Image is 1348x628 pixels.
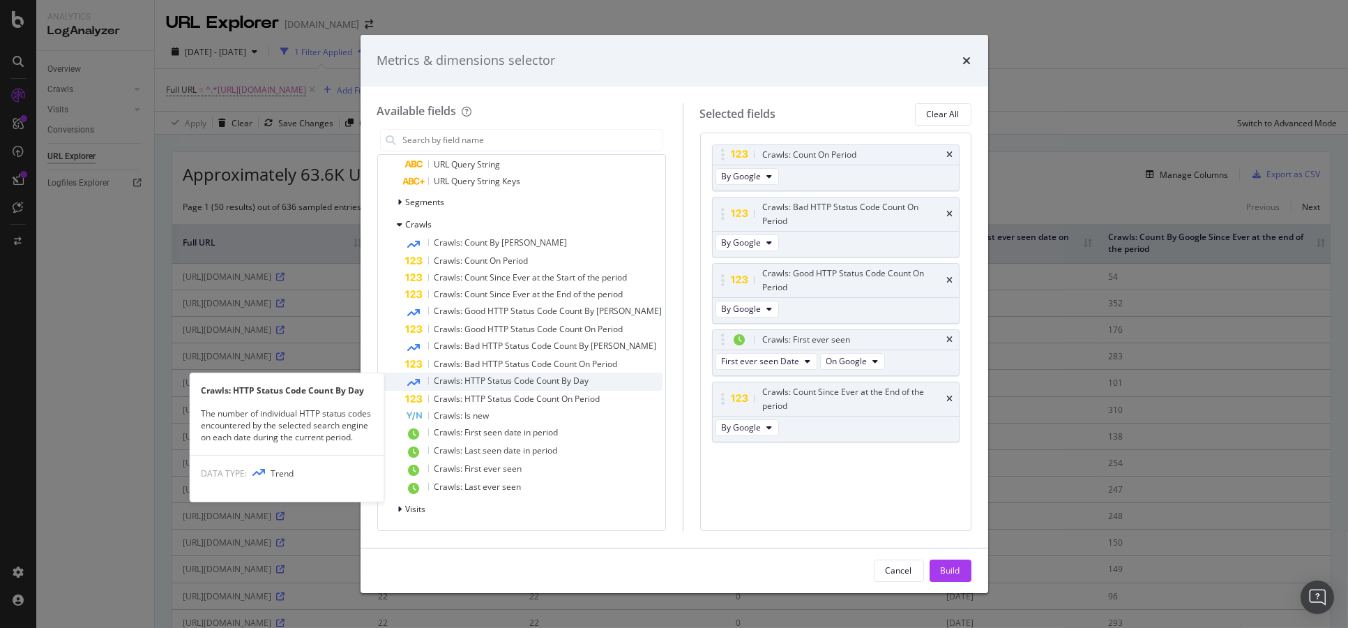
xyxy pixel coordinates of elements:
span: Crawls: Good HTTP Status Code Count By [PERSON_NAME] [434,305,662,317]
span: Crawls: Count Since Ever at the Start of the period [434,271,628,283]
span: First ever seen Date [722,355,800,367]
div: Build [941,565,960,576]
div: Crawls: Good HTTP Status Code Count On Period [763,267,944,294]
span: Crawls: Good HTTP Status Code Count On Period [434,323,623,335]
span: Crawls: Count Since Ever at the End of the period [434,288,623,300]
span: Crawls: Bad HTTP Status Code Count On Period [434,358,618,370]
div: Selected fields [700,106,776,122]
div: times [947,276,953,285]
span: By Google [722,421,762,433]
span: Visits [406,503,426,515]
span: Crawls: Last ever seen [434,481,522,493]
span: Crawls: First ever seen [434,463,522,474]
div: Crawls: Count On Period [763,148,857,162]
span: Crawls: First seen date in period [434,426,559,438]
div: Cancel [886,565,912,576]
div: Clear All [927,108,960,120]
span: Crawls: Last seen date in period [434,444,558,456]
span: URL Query String Keys [434,175,521,187]
button: On Google [820,353,885,370]
div: times [947,336,953,344]
div: The number of individual HTTP status codes encountered by the selected search engine on each date... [190,408,384,443]
button: By Google [715,419,779,436]
button: By Google [715,168,779,185]
span: On Google [826,355,868,367]
div: Crawls: Bad HTTP Status Code Count On Period [763,200,944,228]
div: Crawls: First ever seentimesFirst ever seen DateOn Google [712,329,960,376]
div: Crawls: First ever seen [763,333,851,347]
span: Crawls: Is new [434,410,490,421]
div: times [947,151,953,159]
span: Crawls [406,218,432,230]
button: By Google [715,301,779,317]
span: Crawls: Count By [PERSON_NAME] [434,237,568,248]
button: Cancel [874,560,924,582]
div: Crawls: Count Since Ever at the End of the periodtimesBy Google [712,382,960,442]
span: Segments [406,196,445,208]
div: Open Intercom Messenger [1301,581,1334,614]
div: Crawls: Count Since Ever at the End of the period [763,385,944,413]
span: Crawls: HTTP Status Code Count By Day [434,375,589,387]
span: Crawls: Count On Period [434,255,529,267]
input: Search by field name [402,130,662,151]
span: By Google [722,303,762,315]
div: times [947,210,953,218]
div: Crawls: Bad HTTP Status Code Count On PeriodtimesBy Google [712,197,960,257]
div: Available fields [377,103,457,119]
div: times [963,52,971,70]
div: Crawls: Good HTTP Status Code Count On PeriodtimesBy Google [712,263,960,324]
div: Crawls: Count On PeriodtimesBy Google [712,144,960,191]
span: By Google [722,237,762,248]
div: Metrics & dimensions selector [377,52,556,70]
div: Crawls: HTTP Status Code Count By Day [190,384,384,396]
div: times [947,395,953,403]
span: Crawls: Bad HTTP Status Code Count By [PERSON_NAME] [434,340,657,352]
button: First ever seen Date [715,353,817,370]
span: By Google [722,170,762,182]
span: URL Query String [434,158,501,170]
button: By Google [715,234,779,251]
button: Clear All [915,103,971,126]
div: modal [361,35,988,593]
button: Build [930,560,971,582]
span: Crawls: HTTP Status Code Count On Period [434,393,600,405]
